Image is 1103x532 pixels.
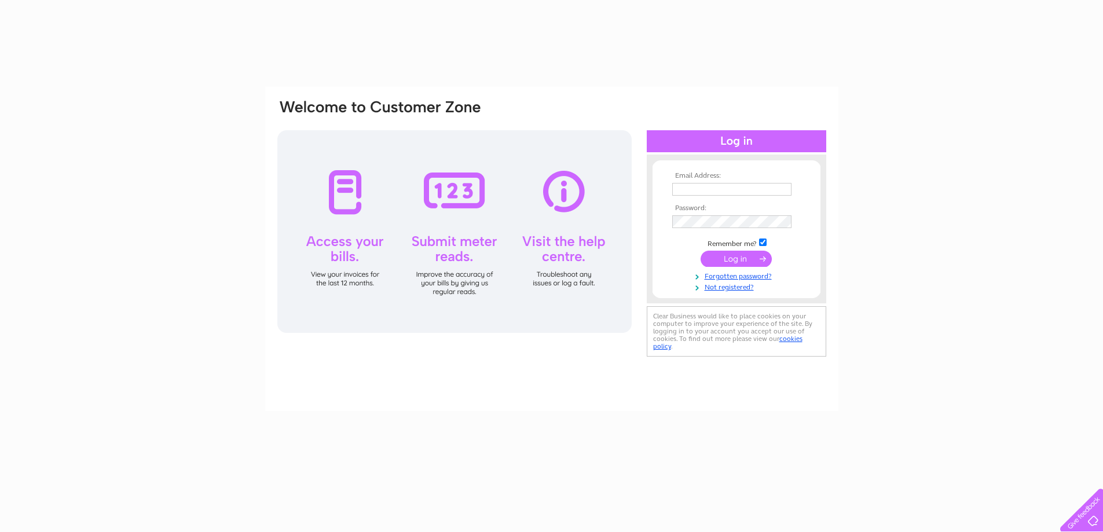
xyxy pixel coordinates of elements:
[669,204,804,212] th: Password:
[647,306,826,357] div: Clear Business would like to place cookies on your computer to improve your experience of the sit...
[672,281,804,292] a: Not registered?
[701,251,772,267] input: Submit
[669,237,804,248] td: Remember me?
[672,270,804,281] a: Forgotten password?
[669,172,804,180] th: Email Address:
[653,335,802,350] a: cookies policy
